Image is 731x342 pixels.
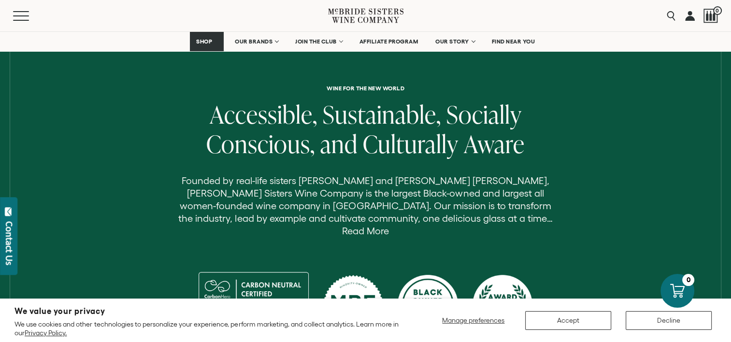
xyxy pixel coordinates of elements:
span: and [320,127,358,160]
p: We use cookies and other technologies to personalize your experience, perform marketing, and coll... [14,320,401,337]
span: OUR BRANDS [235,38,272,45]
span: Conscious, [206,127,315,160]
a: Read More [342,226,389,237]
span: Sustainable, [323,98,441,131]
a: AFFILIATE PROGRAM [353,32,425,51]
span: OUR STORY [435,38,469,45]
a: JOIN THE CLUB [289,32,348,51]
div: 0 [682,274,694,286]
span: Culturally [363,127,459,160]
span: Aware [464,127,525,160]
a: FIND NEAR YOU [486,32,542,51]
span: SHOP [196,38,213,45]
a: OUR STORY [429,32,481,51]
button: Mobile Menu Trigger [13,11,48,21]
span: JOIN THE CLUB [295,38,337,45]
span: 0 [713,6,722,15]
span: AFFILIATE PROGRAM [359,38,418,45]
p: Founded by real-life sisters [PERSON_NAME] and [PERSON_NAME] [PERSON_NAME], [PERSON_NAME] Sisters... [172,174,559,237]
button: Decline [626,311,712,330]
button: Accept [525,311,611,330]
div: Contact Us [4,221,14,265]
span: Manage preferences [442,316,504,324]
h6: Wine for the new world [7,85,724,91]
span: FIND NEAR YOU [492,38,535,45]
h2: We value your privacy [14,307,401,315]
a: OUR BRANDS [229,32,284,51]
span: Accessible, [210,98,317,131]
button: Manage preferences [436,311,511,330]
span: Socially [446,98,522,131]
a: SHOP [190,32,224,51]
a: Privacy Policy. [25,329,67,337]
